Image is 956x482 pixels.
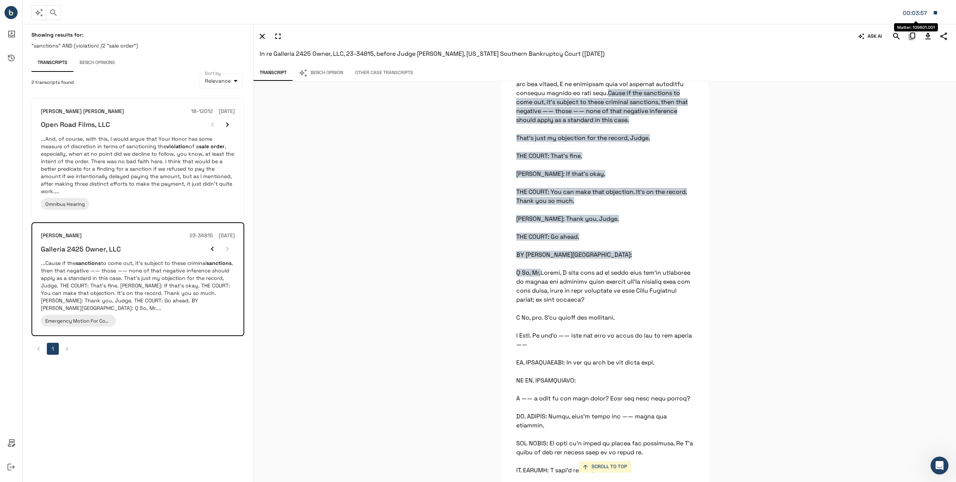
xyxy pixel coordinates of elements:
[254,65,293,81] button: Transcript
[41,232,82,240] h6: [PERSON_NAME]
[41,120,110,129] h6: Open Road Films, LLC
[199,143,209,150] em: sale
[293,65,349,81] button: Bench Opinion
[219,232,235,240] h6: [DATE]
[931,457,949,475] iframe: Intercom live chat
[922,30,934,43] button: Download Transcript
[906,30,919,43] button: Copy Citation
[45,318,123,324] span: Emergency Motion For Contempt
[211,143,225,150] em: order
[890,30,903,43] button: Search
[894,23,938,31] div: Matter: 109601.001
[937,30,950,43] button: Share Transcript
[191,107,213,116] h6: 18-12012
[73,54,121,72] button: Bench Opinions
[260,50,605,58] span: In re Galleria 2425 Owner, LLC, 23-34815, before Judge [PERSON_NAME], [US_STATE] Southern Bankrup...
[31,31,244,38] h6: Showing results for:
[41,259,235,312] p: ...Cause if the to come out, it’s subject to these criminal , then that negative —— those —— none...
[349,65,419,81] button: Other Case Transcripts
[31,42,244,49] p: "sanctions" AND (violation! /2 "sale order")
[579,461,631,473] button: SCROLL TO TOP
[41,107,124,116] h6: [PERSON_NAME] [PERSON_NAME]
[219,107,235,116] h6: [DATE]
[166,143,189,150] em: violation
[206,260,232,266] em: sanctions
[41,135,235,195] p: ...And, of course, with this, I would argue that Your Honor has some measure of discretion in ter...
[31,79,74,86] span: 2 transcripts found
[76,260,101,266] em: sanctions
[31,54,73,72] button: Transcripts
[899,5,942,21] button: Matter: 109601.001
[31,343,244,355] nav: pagination navigation
[45,201,85,207] span: Omnibus Hearing
[190,232,213,240] h6: 23-34815
[47,343,59,355] button: page 1
[205,70,221,76] label: Sort by
[41,245,121,253] h6: Galleria 2425 Owner, LLC
[200,73,243,88] div: Relevance
[903,8,929,18] div: Matter: 109601.001
[857,30,884,43] button: ASK AI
